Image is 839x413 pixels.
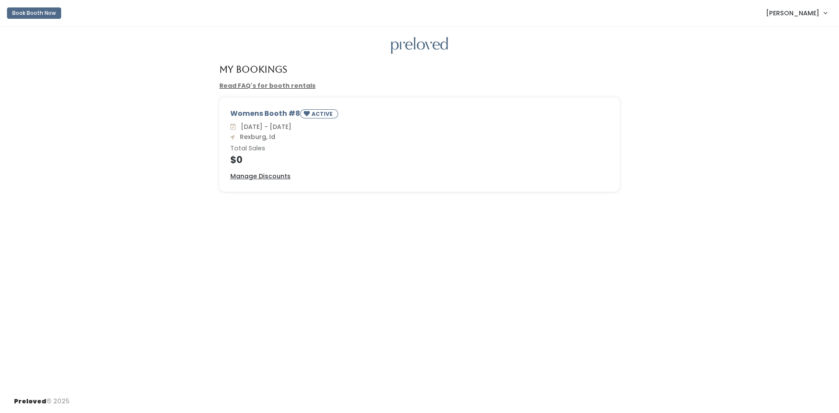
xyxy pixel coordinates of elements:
small: ACTIVE [312,110,334,118]
a: Manage Discounts [230,172,291,181]
h6: Total Sales [230,145,609,152]
span: Preloved [14,397,46,406]
h4: My Bookings [219,64,287,74]
div: Womens Booth #8 [230,108,609,122]
u: Manage Discounts [230,172,291,180]
span: [PERSON_NAME] [766,8,819,18]
a: Read FAQ's for booth rentals [219,81,315,90]
span: Rexburg, Id [236,132,275,141]
img: preloved logo [391,37,448,54]
h4: $0 [230,155,609,165]
span: [DATE] - [DATE] [237,122,291,131]
div: © 2025 [14,390,69,406]
button: Book Booth Now [7,7,61,19]
a: Book Booth Now [7,3,61,23]
a: [PERSON_NAME] [757,3,836,22]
